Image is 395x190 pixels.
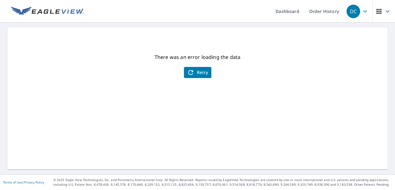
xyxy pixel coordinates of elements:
[184,67,211,78] button: Retry
[3,180,44,184] p: |
[187,69,208,76] span: Retry
[347,5,360,18] div: DC
[53,178,392,187] p: © 2025 Eagle View Technologies, Inc. and Pictometry International Corp. All Rights Reserved. Repo...
[155,53,240,61] p: There was an error loading the data
[24,180,44,184] a: Privacy Policy
[11,7,84,16] img: EV Logo
[3,180,22,184] a: Terms of Use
